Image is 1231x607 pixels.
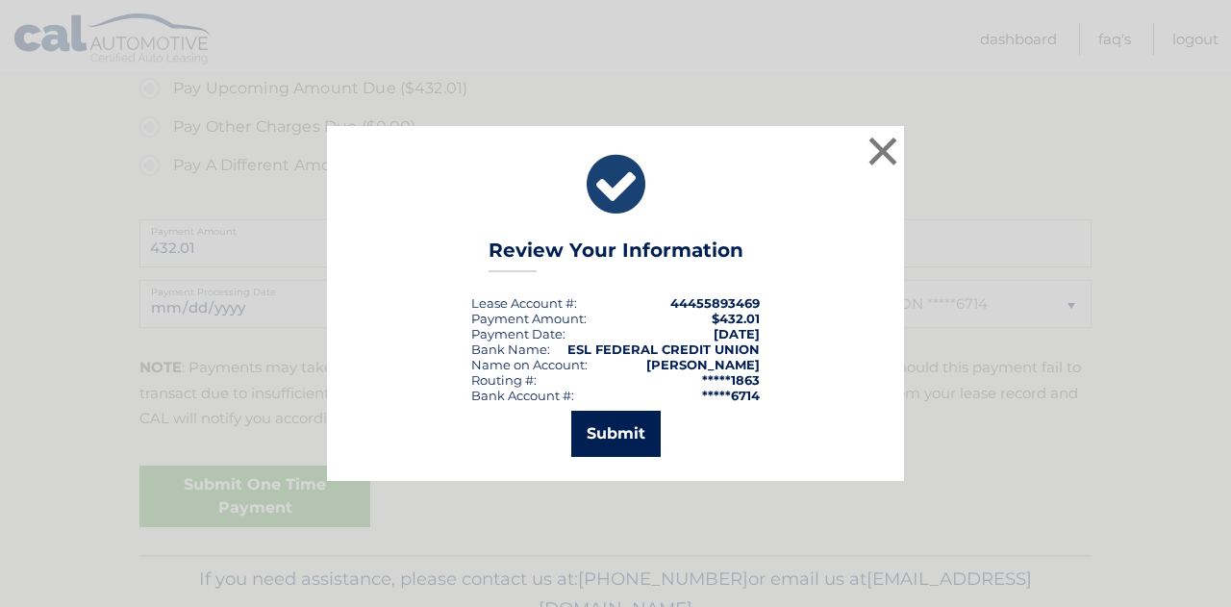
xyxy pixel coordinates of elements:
[471,388,574,403] div: Bank Account #:
[471,295,577,311] div: Lease Account #:
[571,411,661,457] button: Submit
[567,341,760,357] strong: ESL FEDERAL CREDIT UNION
[471,326,563,341] span: Payment Date
[471,326,565,341] div: :
[670,295,760,311] strong: 44455893469
[471,311,587,326] div: Payment Amount:
[471,372,537,388] div: Routing #:
[864,132,902,170] button: ×
[489,239,743,272] h3: Review Your Information
[712,311,760,326] span: $432.01
[646,357,760,372] strong: [PERSON_NAME]
[714,326,760,341] span: [DATE]
[471,357,588,372] div: Name on Account:
[471,341,550,357] div: Bank Name:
